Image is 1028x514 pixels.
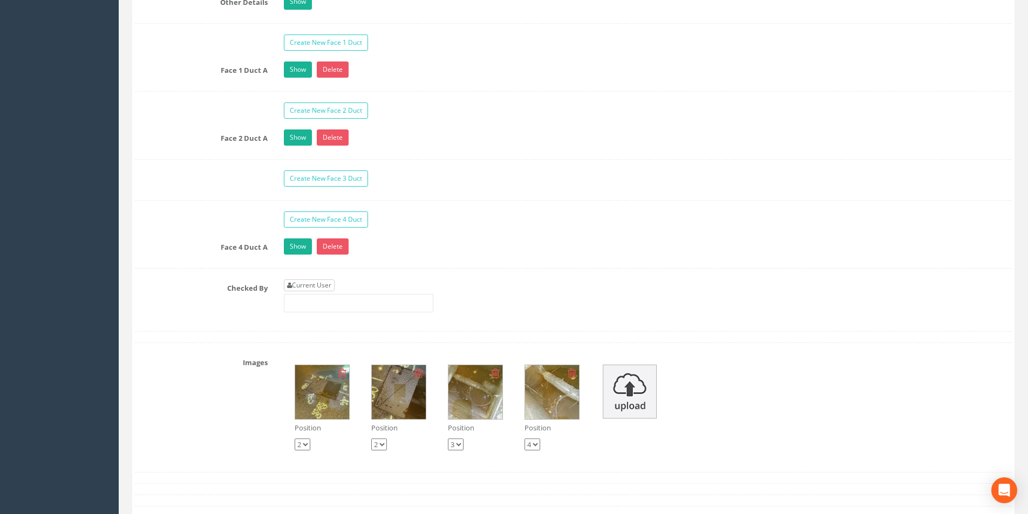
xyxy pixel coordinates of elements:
[284,211,368,228] a: Create New Face 4 Duct
[127,354,276,368] label: Images
[448,423,503,433] p: Position
[127,279,276,293] label: Checked By
[295,423,350,433] p: Position
[284,102,368,119] a: Create New Face 2 Duct
[991,477,1017,503] div: Open Intercom Messenger
[284,61,312,78] a: Show
[603,365,657,419] img: upload_icon.png
[127,61,276,76] label: Face 1 Duct A
[284,129,312,146] a: Show
[317,238,349,255] a: Delete
[372,365,426,419] img: 0b16bca9-0d55-4ae6-1f8b-f43246d9c6b3_8565f820-8467-4ffb-afe3-7dde01a6ebea_thumb.jpg
[284,35,368,51] a: Create New Face 1 Duct
[284,279,335,291] a: Current User
[127,238,276,252] label: Face 4 Duct A
[127,129,276,143] label: Face 2 Duct A
[371,423,426,433] p: Position
[317,61,349,78] a: Delete
[284,170,368,187] a: Create New Face 3 Duct
[317,129,349,146] a: Delete
[525,423,580,433] p: Position
[448,365,502,419] img: 0b16bca9-0d55-4ae6-1f8b-f43246d9c6b3_d5395dbe-8610-89e2-7cf6-899e5dc67a43_thumb.jpg
[295,365,349,419] img: 0b16bca9-0d55-4ae6-1f8b-f43246d9c6b3_c1f986a2-0836-e8df-ac18-87b48008e118_thumb.jpg
[284,238,312,255] a: Show
[525,365,579,419] img: 0b16bca9-0d55-4ae6-1f8b-f43246d9c6b3_7bb7935b-8acb-d572-f447-f8ef44c699ac_thumb.jpg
